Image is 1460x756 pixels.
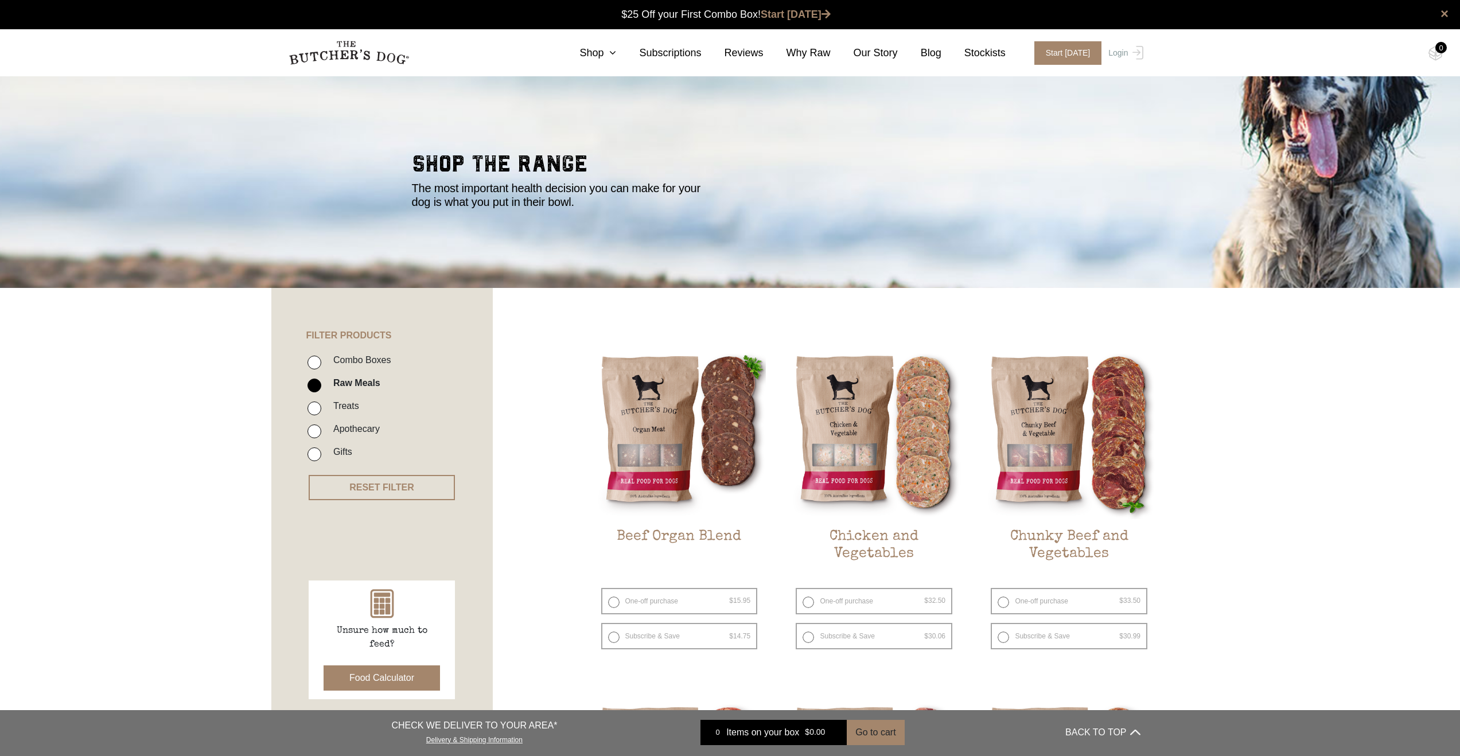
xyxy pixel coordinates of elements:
label: Combo Boxes [328,352,391,368]
a: Chicken and VegetablesChicken and Vegetables [787,345,961,582]
bdi: 0.00 [805,728,825,737]
label: Gifts [328,444,352,459]
a: Stockists [941,45,1006,61]
a: Start [DATE] [761,9,831,20]
label: Subscribe & Save [601,623,758,649]
div: 0 [709,727,726,738]
bdi: 14.75 [729,632,750,640]
label: Subscribe & Save [991,623,1147,649]
a: Beef Organ BlendBeef Organ Blend [593,345,766,582]
span: $ [1119,632,1123,640]
img: Beef Organ Blend [593,345,766,519]
label: Raw Meals [328,375,380,391]
span: Items on your box [726,726,799,739]
span: $ [805,728,809,737]
button: Food Calculator [324,665,440,691]
a: Our Story [831,45,898,61]
button: BACK TO TOP [1065,719,1140,746]
label: One-off purchase [601,588,758,614]
a: Shop [556,45,616,61]
bdi: 32.50 [924,597,945,605]
h4: FILTER PRODUCTS [271,288,493,341]
label: One-off purchase [991,588,1147,614]
a: Login [1105,41,1143,65]
bdi: 30.99 [1119,632,1140,640]
img: Chunky Beef and Vegetables [982,345,1156,519]
bdi: 15.95 [729,597,750,605]
button: RESET FILTER [309,475,455,500]
p: The most important health decision you can make for your dog is what you put in their bowl. [412,181,716,209]
a: Reviews [702,45,764,61]
span: $ [924,597,928,605]
p: Unsure how much to feed? [325,624,439,652]
bdi: 30.06 [924,632,945,640]
span: Start [DATE] [1034,41,1102,65]
span: $ [729,632,733,640]
label: Apothecary [328,421,380,437]
a: Subscriptions [616,45,701,61]
p: CHECK WE DELIVER TO YOUR AREA* [391,719,557,732]
h2: Chunky Beef and Vegetables [982,528,1156,582]
span: $ [1119,597,1123,605]
div: 0 [1435,42,1447,53]
span: $ [729,597,733,605]
bdi: 33.50 [1119,597,1140,605]
a: Blog [898,45,941,61]
h2: Beef Organ Blend [593,528,766,582]
button: Go to cart [847,720,904,745]
label: One-off purchase [796,588,952,614]
a: close [1440,7,1449,21]
img: Chicken and Vegetables [787,345,961,519]
a: 0 Items on your box $0.00 [700,720,847,745]
a: Start [DATE] [1023,41,1106,65]
span: $ [924,632,928,640]
h2: Chicken and Vegetables [787,528,961,582]
label: Subscribe & Save [796,623,952,649]
h2: shop the range [412,153,1049,181]
a: Delivery & Shipping Information [426,733,523,744]
img: TBD_Cart-Empty.png [1428,46,1443,61]
a: Why Raw [764,45,831,61]
a: Chunky Beef and VegetablesChunky Beef and Vegetables [982,345,1156,582]
label: Treats [328,398,359,414]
